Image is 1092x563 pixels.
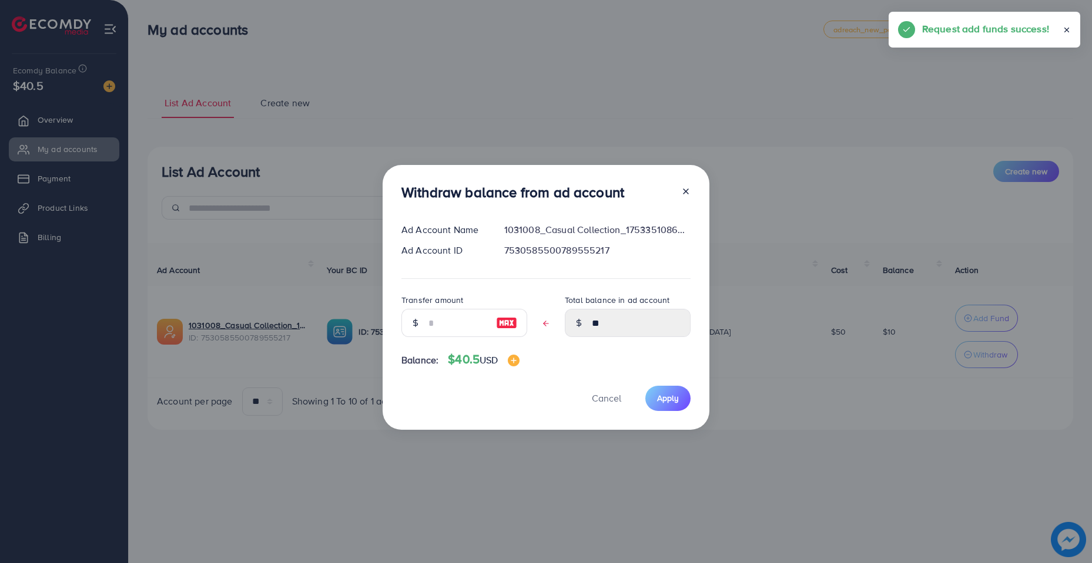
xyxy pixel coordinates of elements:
[392,244,495,257] div: Ad Account ID
[480,353,498,366] span: USD
[577,386,636,411] button: Cancel
[645,386,691,411] button: Apply
[495,244,700,257] div: 7530585500789555217
[401,184,624,201] h3: Withdraw balance from ad account
[565,294,669,306] label: Total balance in ad account
[392,223,495,237] div: Ad Account Name
[495,223,700,237] div: 1031008_Casual Collection_1753351086645
[401,294,463,306] label: Transfer amount
[592,392,621,404] span: Cancel
[922,21,1049,36] h5: Request add funds success!
[401,353,438,367] span: Balance:
[657,392,679,404] span: Apply
[508,355,520,366] img: image
[496,316,517,330] img: image
[448,352,519,367] h4: $40.5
